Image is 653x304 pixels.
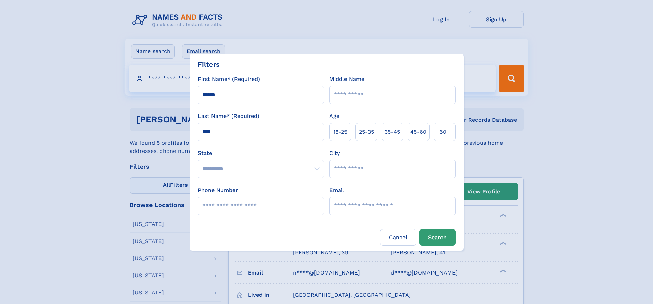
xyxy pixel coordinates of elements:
span: 18‑25 [333,128,347,136]
span: 35‑45 [385,128,400,136]
label: Age [329,112,339,120]
label: First Name* (Required) [198,75,260,83]
button: Search [419,229,456,246]
span: 60+ [439,128,450,136]
label: State [198,149,324,157]
label: City [329,149,340,157]
label: Phone Number [198,186,238,194]
label: Last Name* (Required) [198,112,259,120]
label: Email [329,186,344,194]
span: 25‑35 [359,128,374,136]
span: 45‑60 [410,128,426,136]
label: Cancel [380,229,416,246]
div: Filters [198,59,220,70]
label: Middle Name [329,75,364,83]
